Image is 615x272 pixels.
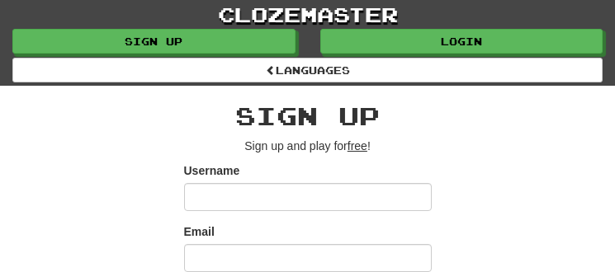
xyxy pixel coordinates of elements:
[184,162,240,179] label: Username
[320,29,603,54] a: Login
[184,102,432,129] h2: Sign up
[12,58,603,82] a: Languages
[348,139,367,152] u: free
[12,29,296,54] a: Sign up
[184,138,432,154] p: Sign up and play for !
[184,223,215,240] label: Email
